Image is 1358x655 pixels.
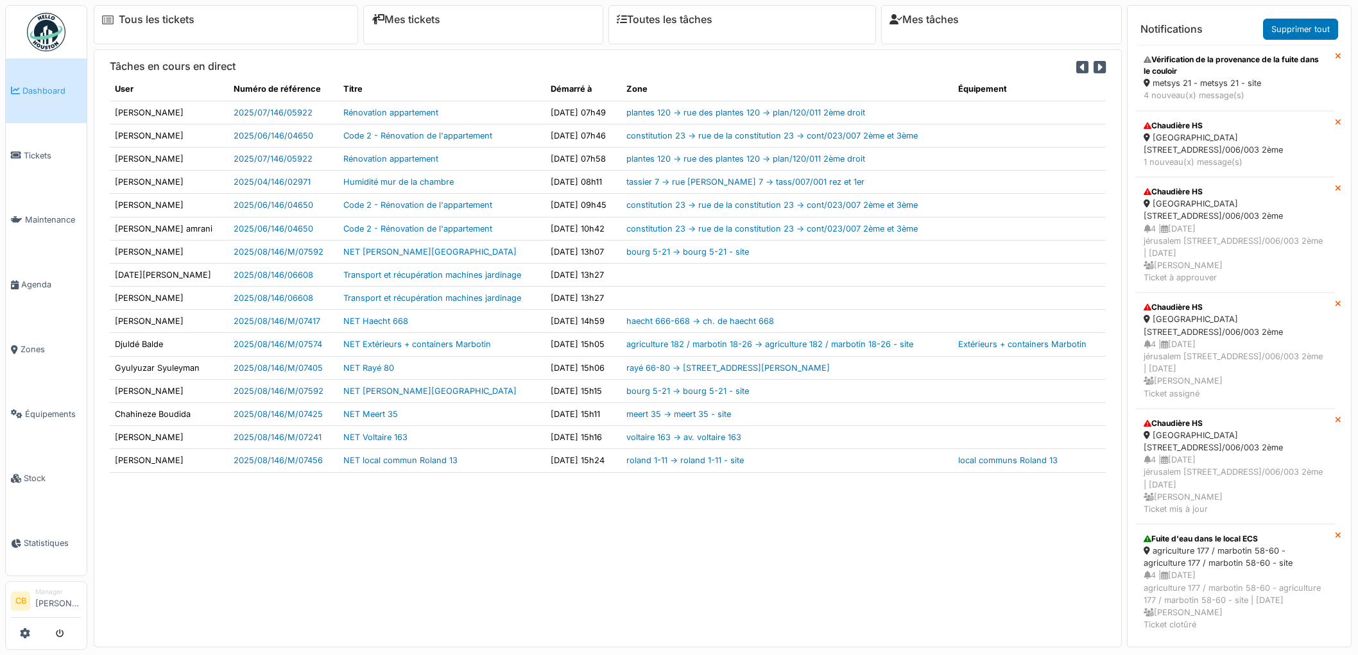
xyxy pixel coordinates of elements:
[110,171,228,194] td: [PERSON_NAME]
[343,108,438,117] a: Rénovation appartement
[234,339,322,349] a: 2025/08/146/M/07574
[546,217,622,240] td: [DATE] 10h42
[110,333,228,356] td: Djuldé Balde
[11,587,82,618] a: CB Manager[PERSON_NAME]
[343,154,438,164] a: Rénovation appartement
[343,455,458,465] a: NET local commun Roland 13
[1144,569,1327,631] div: 4 | [DATE] agriculture 177 / marbotin 58-60 - agriculture 177 / marbotin 58-60 - site | [DATE] [P...
[343,363,394,373] a: NET Rayé 80
[110,124,228,147] td: [PERSON_NAME]
[234,409,323,419] a: 2025/08/146/M/07425
[234,108,313,117] a: 2025/07/146/05922
[35,587,82,597] div: Manager
[24,537,82,549] span: Statistiques
[6,447,87,511] a: Stock
[343,339,491,349] a: NET Extérieurs + containers Marbotin
[21,343,82,355] span: Zones
[546,310,622,333] td: [DATE] 14h59
[546,403,622,426] td: [DATE] 15h11
[110,287,228,310] td: [PERSON_NAME]
[953,78,1106,101] th: Équipement
[546,449,622,472] td: [DATE] 15h24
[1144,54,1327,77] div: Vérification de la provenance de la fuite dans le couloir
[343,224,492,234] a: Code 2 - Rénovation de l'appartement
[1144,418,1327,429] div: Chaudière HS
[546,287,622,310] td: [DATE] 13h27
[546,147,622,170] td: [DATE] 07h58
[1144,186,1327,198] div: Chaudière HS
[546,240,622,263] td: [DATE] 13h07
[958,339,1087,349] a: Extérieurs + containers Marbotin
[626,455,744,465] a: roland 1-11 -> roland 1-11 - site
[1135,45,1335,110] a: Vérification de la provenance de la fuite dans le couloir metsys 21 - metsys 21 - site 4 nouveau(...
[1144,223,1327,284] div: 4 | [DATE] jérusalem [STREET_ADDRESS]/006/003 2ème | [DATE] [PERSON_NAME] Ticket à approuver
[1140,23,1203,35] h6: Notifications
[546,333,622,356] td: [DATE] 15h05
[119,13,194,26] a: Tous les tickets
[546,78,622,101] th: Démarré à
[24,149,82,162] span: Tickets
[1144,545,1327,569] div: agriculture 177 / marbotin 58-60 - agriculture 177 / marbotin 58-60 - site
[626,224,918,234] a: constitution 23 -> rue de la constitution 23 -> cont/023/007 2ème et 3ème
[626,386,749,396] a: bourg 5-21 -> bourg 5-21 - site
[1144,120,1327,132] div: Chaudière HS
[1135,524,1335,640] a: Fuite d'eau dans le local ECS agriculture 177 / marbotin 58-60 - agriculture 177 / marbotin 58-60...
[234,200,313,210] a: 2025/06/146/04650
[234,154,313,164] a: 2025/07/146/05922
[546,426,622,449] td: [DATE] 15h16
[25,408,82,420] span: Équipements
[546,171,622,194] td: [DATE] 08h11
[110,101,228,124] td: [PERSON_NAME]
[22,85,82,97] span: Dashboard
[343,316,408,326] a: NET Haecht 668
[343,432,408,442] a: NET Voltaire 163
[1263,19,1338,40] a: Supprimer tout
[626,108,865,117] a: plantes 120 -> rue des plantes 120 -> plan/120/011 2ème droit
[110,240,228,263] td: [PERSON_NAME]
[24,472,82,484] span: Stock
[1135,111,1335,178] a: Chaudière HS [GEOGRAPHIC_DATA] [STREET_ADDRESS]/006/003 2ème 1 nouveau(x) message(s)
[626,316,774,326] a: haecht 666-668 -> ch. de haecht 668
[621,78,953,101] th: Zone
[6,252,87,317] a: Agenda
[626,409,731,419] a: meert 35 -> meert 35 - site
[110,379,228,402] td: [PERSON_NAME]
[343,177,454,187] a: Humidité mur de la chambre
[626,131,918,140] a: constitution 23 -> rue de la constitution 23 -> cont/023/007 2ème et 3ème
[343,293,521,303] a: Transport et récupération machines jardinage
[546,101,622,124] td: [DATE] 07h49
[21,278,82,291] span: Agenda
[6,188,87,253] a: Maintenance
[546,194,622,217] td: [DATE] 09h45
[626,339,913,349] a: agriculture 182 / marbotin 18-26 -> agriculture 182 / marbotin 18-26 - site
[234,224,313,234] a: 2025/06/146/04650
[11,591,30,611] li: CB
[343,200,492,210] a: Code 2 - Rénovation de l'appartement
[234,432,322,442] a: 2025/08/146/M/07241
[626,363,830,373] a: rayé 66-80 -> [STREET_ADDRESS][PERSON_NAME]
[6,123,87,188] a: Tickets
[546,379,622,402] td: [DATE] 15h15
[1144,313,1327,337] div: [GEOGRAPHIC_DATA] [STREET_ADDRESS]/006/003 2ème
[110,147,228,170] td: [PERSON_NAME]
[1144,198,1327,222] div: [GEOGRAPHIC_DATA] [STREET_ADDRESS]/006/003 2ème
[626,154,865,164] a: plantes 120 -> rue des plantes 120 -> plan/120/011 2ème droit
[626,432,741,442] a: voltaire 163 -> av. voltaire 163
[110,310,228,333] td: [PERSON_NAME]
[110,403,228,426] td: Chahineze Boudida
[958,455,1058,465] a: local communs Roland 13
[343,131,492,140] a: Code 2 - Rénovation de l'appartement
[234,455,323,465] a: 2025/08/146/M/07456
[115,84,133,94] span: translation missing: fr.shared.user
[617,13,712,26] a: Toutes les tâches
[234,247,323,257] a: 2025/08/146/M/07592
[234,270,313,280] a: 2025/08/146/06608
[6,317,87,382] a: Zones
[110,194,228,217] td: [PERSON_NAME]
[1144,89,1327,101] div: 4 nouveau(x) message(s)
[1135,177,1335,293] a: Chaudière HS [GEOGRAPHIC_DATA] [STREET_ADDRESS]/006/003 2ème 4 |[DATE]jérusalem [STREET_ADDRESS]/...
[1144,302,1327,313] div: Chaudière HS
[1135,409,1335,524] a: Chaudière HS [GEOGRAPHIC_DATA] [STREET_ADDRESS]/006/003 2ème 4 |[DATE]jérusalem [STREET_ADDRESS]/...
[6,511,87,575] a: Statistiques
[343,270,521,280] a: Transport et récupération machines jardinage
